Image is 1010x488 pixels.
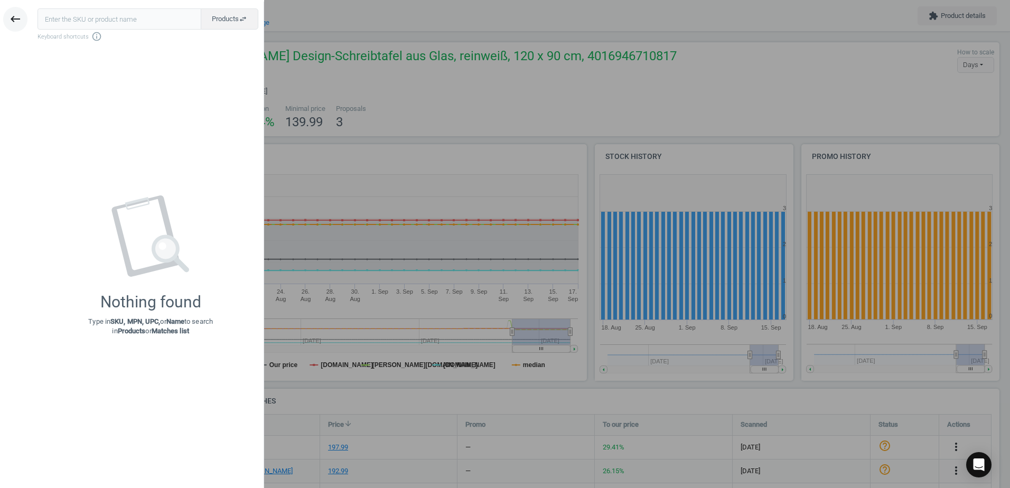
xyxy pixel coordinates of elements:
strong: Name [166,317,184,325]
span: Products [212,14,247,24]
i: keyboard_backspace [9,13,22,25]
strong: SKU, MPN, UPC, [110,317,160,325]
strong: Matches list [152,327,189,335]
span: Keyboard shortcuts [38,31,258,42]
div: Open Intercom Messenger [966,452,992,477]
i: swap_horiz [239,15,247,23]
button: Productsswap_horiz [201,8,258,30]
button: keyboard_backspace [3,7,27,32]
div: Nothing found [100,293,201,312]
strong: Products [118,327,146,335]
input: Enter the SKU or product name [38,8,201,30]
i: info_outline [91,31,102,42]
p: Type in or to search in or [88,317,213,336]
